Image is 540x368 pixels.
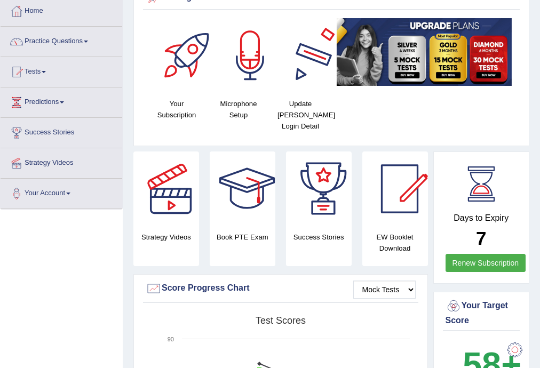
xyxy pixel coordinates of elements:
h4: Success Stories [286,231,352,243]
h4: Book PTE Exam [210,231,275,243]
h4: Strategy Videos [133,231,199,243]
a: Practice Questions [1,27,122,53]
h4: Microphone Setup [213,98,264,121]
div: Score Progress Chart [146,281,416,297]
a: Success Stories [1,118,122,145]
a: Renew Subscription [446,254,526,272]
a: Strategy Videos [1,148,122,175]
h4: EW Booklet Download [362,231,428,254]
div: Your Target Score [446,298,518,327]
text: 90 [168,336,174,342]
tspan: Test scores [256,315,306,326]
h4: Update [PERSON_NAME] Login Detail [275,98,326,132]
a: Your Account [1,179,122,205]
a: Predictions [1,87,122,114]
h4: Days to Expiry [446,213,518,223]
a: Tests [1,57,122,84]
img: small5.jpg [337,18,512,86]
h4: Your Subscription [151,98,202,121]
b: 7 [476,228,486,249]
